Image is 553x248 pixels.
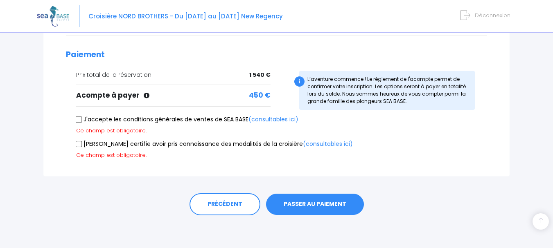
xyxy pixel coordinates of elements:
a: (consultables ici) [248,115,298,123]
span: 1 540 € [249,71,271,79]
h2: Paiement [66,50,487,60]
div: Prix total de la réservation [76,71,271,79]
span: Croisière NORD BROTHERS - Du [DATE] au [DATE] New Regency [88,12,283,20]
span: Déconnexion [475,11,510,19]
div: Ce champ est obligatoire. [76,151,481,159]
input: J'accepte les conditions générales de ventes de SEA BASE(consultables ici) [76,116,82,123]
a: (consultables ici) [303,140,353,148]
div: Acompte à payer [76,90,271,101]
input: [PERSON_NAME] certifie avoir pris connaissance des modalités de la croisière(consultables ici) [76,141,82,147]
a: PRÉCÉDENT [190,193,260,215]
div: i [294,76,305,87]
button: PASSER AU PAIEMENT [266,194,364,215]
label: J'accepte les conditions générales de ventes de SEA BASE [76,115,298,124]
div: L’aventure commence ! Le règlement de l'acompte permet de confirmer votre inscription. Les option... [299,71,475,110]
div: Ce champ est obligatoire. [76,127,481,135]
label: [PERSON_NAME] certifie avoir pris connaissance des modalités de la croisière [76,140,353,148]
span: 450 € [249,90,271,101]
